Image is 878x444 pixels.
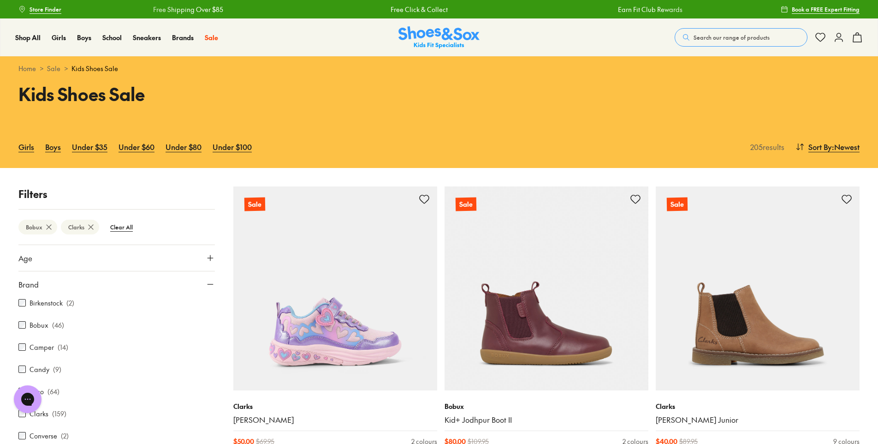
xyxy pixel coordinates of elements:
[18,220,57,234] btn: Bobux
[18,186,215,202] p: Filters
[244,198,265,211] p: Sale
[781,1,860,18] a: Book a FREE Expert Fitting
[52,33,66,42] a: Girls
[52,409,66,419] p: ( 159 )
[18,279,39,290] span: Brand
[47,387,59,396] p: ( 64 )
[18,137,34,157] a: Girls
[45,137,61,157] a: Boys
[77,33,91,42] a: Boys
[71,64,118,73] span: Kids Shoes Sale
[747,141,784,152] p: 205 results
[205,33,218,42] a: Sale
[166,137,202,157] a: Under $80
[213,137,252,157] a: Under $100
[103,219,140,235] btn: Clear All
[233,402,437,411] p: Clarks
[53,365,61,374] p: ( 9 )
[150,5,220,14] a: Free Shipping Over $85
[15,33,41,42] a: Shop All
[18,64,36,73] a: Home
[233,186,437,390] a: Sale
[30,320,48,330] label: Bobux
[66,298,74,308] p: ( 2 )
[792,5,860,13] span: Book a FREE Expert Fitting
[656,415,860,425] a: [PERSON_NAME] Junior
[233,415,437,425] a: [PERSON_NAME]
[694,33,770,42] span: Search our range of products
[61,220,99,234] btn: Clarks
[61,431,69,441] p: ( 2 )
[18,271,215,297] button: Brand
[52,320,64,330] p: ( 46 )
[18,81,428,107] h1: Kids Shoes Sale
[456,198,476,211] p: Sale
[445,415,648,425] a: Kid+ Jodhpur Boot II
[30,431,57,441] label: Converse
[388,5,445,14] a: Free Click & Collect
[18,252,32,264] span: Age
[667,198,688,211] p: Sale
[133,33,161,42] a: Sneakers
[398,26,480,49] a: Shoes & Sox
[675,28,807,47] button: Search our range of products
[656,186,860,390] a: Sale
[30,342,54,352] label: Camper
[18,245,215,271] button: Age
[72,137,107,157] a: Under $35
[656,402,860,411] p: Clarks
[445,402,648,411] p: Bobux
[18,64,860,73] div: > >
[832,141,860,152] span: : Newest
[47,64,60,73] a: Sale
[30,365,49,374] label: Candy
[102,33,122,42] a: School
[795,137,860,157] button: Sort By:Newest
[445,186,648,390] a: Sale
[9,382,46,416] iframe: Gorgias live chat messenger
[808,141,832,152] span: Sort By
[616,5,680,14] a: Earn Fit Club Rewards
[119,137,154,157] a: Under $60
[30,298,63,308] label: Birkenstock
[172,33,194,42] a: Brands
[18,1,61,18] a: Store Finder
[58,342,68,352] p: ( 14 )
[30,5,61,13] span: Store Finder
[398,26,480,49] img: SNS_Logo_Responsive.svg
